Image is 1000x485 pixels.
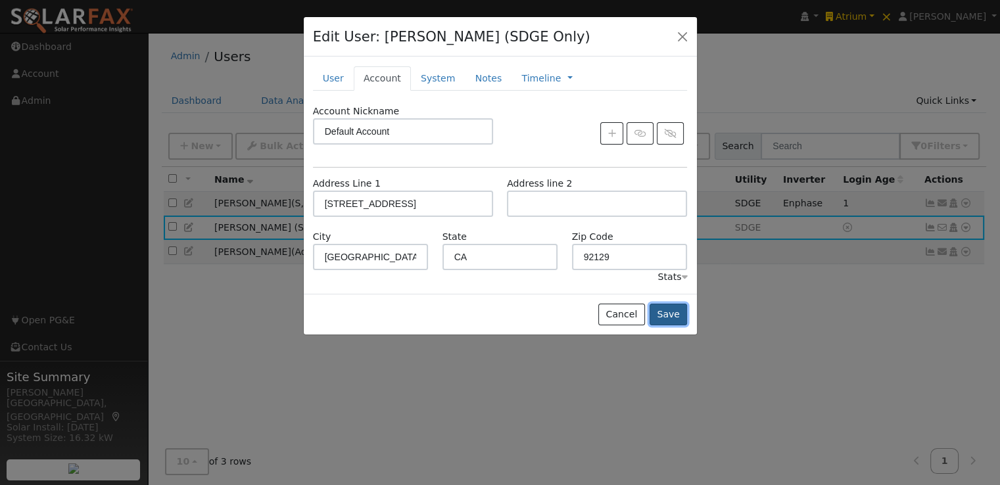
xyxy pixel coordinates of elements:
[442,230,467,244] label: State
[598,304,645,326] button: Cancel
[313,66,354,91] a: User
[650,304,688,326] button: Save
[313,104,400,118] label: Account Nickname
[521,72,561,85] a: Timeline
[657,270,687,284] div: Stats
[411,66,465,91] a: System
[572,230,613,244] label: Zip Code
[354,66,411,91] a: Account
[313,26,590,47] h4: Edit User: [PERSON_NAME] (SDGE Only)
[507,177,572,191] label: Address line 2
[313,230,331,244] label: City
[657,122,684,145] button: Unlink Account
[313,177,381,191] label: Address Line 1
[465,66,512,91] a: Notes
[600,122,623,145] button: Create New Account
[627,122,654,145] button: Link Account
